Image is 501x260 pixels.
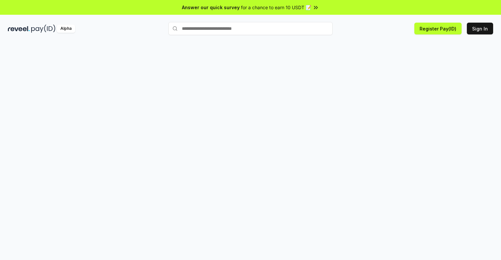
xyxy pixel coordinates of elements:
[414,23,462,34] button: Register Pay(ID)
[57,25,75,33] div: Alpha
[8,25,30,33] img: reveel_dark
[31,25,55,33] img: pay_id
[241,4,311,11] span: for a chance to earn 10 USDT 📝
[467,23,493,34] button: Sign In
[182,4,240,11] span: Answer our quick survey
